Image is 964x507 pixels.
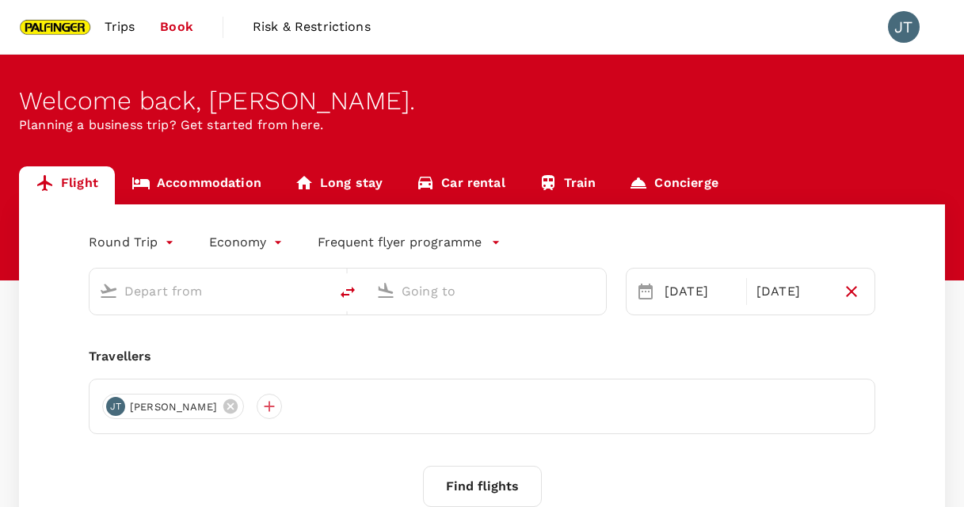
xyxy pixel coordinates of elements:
[402,279,573,303] input: Going to
[19,116,945,135] p: Planning a business trip? Get started from here.
[19,166,115,204] a: Flight
[318,289,321,292] button: Open
[658,276,743,307] div: [DATE]
[106,397,125,416] div: JT
[253,17,371,36] span: Risk & Restrictions
[522,166,613,204] a: Train
[160,17,193,36] span: Book
[329,273,367,311] button: delete
[595,289,598,292] button: Open
[399,166,522,204] a: Car rental
[105,17,135,36] span: Trips
[278,166,399,204] a: Long stay
[423,466,542,507] button: Find flights
[102,394,244,419] div: JT[PERSON_NAME]
[318,233,482,252] p: Frequent flyer programme
[115,166,278,204] a: Accommodation
[612,166,734,204] a: Concierge
[318,233,501,252] button: Frequent flyer programme
[89,230,177,255] div: Round Trip
[19,86,945,116] div: Welcome back , [PERSON_NAME] .
[888,11,920,43] div: JT
[209,230,286,255] div: Economy
[19,10,92,44] img: Palfinger Asia Pacific Pte Ltd
[124,279,295,303] input: Depart from
[120,399,227,415] span: [PERSON_NAME]
[89,347,875,366] div: Travellers
[750,276,835,307] div: [DATE]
